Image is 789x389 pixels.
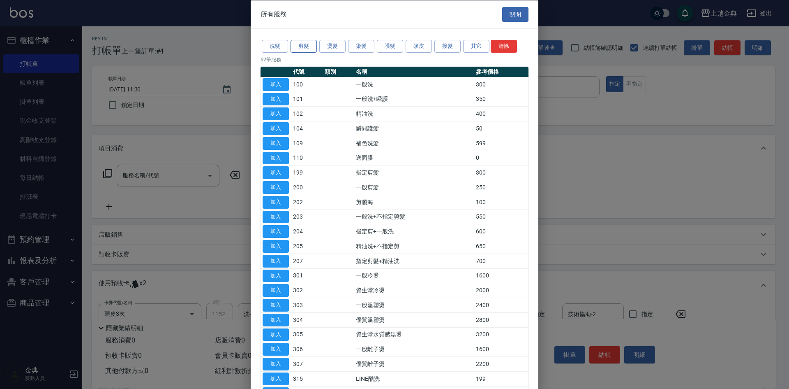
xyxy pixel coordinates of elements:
td: 一般洗 [354,77,474,92]
button: 燙髮 [319,40,346,53]
button: 加入 [263,240,289,253]
button: 加入 [263,137,289,149]
button: 加入 [263,122,289,135]
button: 加入 [263,93,289,105]
td: 100 [291,77,323,92]
td: 315 [291,371,323,386]
span: 所有服務 [261,10,287,18]
td: 資生堂水質感湯燙 [354,327,474,342]
td: 305 [291,327,323,342]
td: 199 [291,165,323,180]
td: 550 [474,210,528,224]
td: 指定剪髮+精油洗 [354,254,474,268]
button: 清除 [491,40,517,53]
button: 剪髮 [291,40,317,53]
td: 2000 [474,283,528,298]
td: 一般洗+不指定剪髮 [354,210,474,224]
th: 參考價格 [474,66,528,77]
button: 加入 [263,284,289,297]
td: 203 [291,210,323,224]
button: 加入 [263,313,289,326]
p: 62 筆服務 [261,56,528,63]
td: 一般離子燙 [354,342,474,356]
button: 加入 [263,254,289,267]
button: 加入 [263,210,289,223]
td: 250 [474,180,528,195]
td: 2800 [474,312,528,327]
td: 600 [474,224,528,239]
td: 110 [291,151,323,165]
td: 50 [474,121,528,136]
td: 1600 [474,342,528,356]
td: 199 [474,371,528,386]
td: 700 [474,254,528,268]
button: 加入 [263,181,289,194]
td: 一般冷燙 [354,268,474,283]
td: 2400 [474,298,528,312]
td: 102 [291,106,323,121]
th: 代號 [291,66,323,77]
button: 加入 [263,78,289,91]
button: 加入 [263,328,289,341]
td: 109 [291,136,323,151]
button: 加入 [263,299,289,312]
td: 1600 [474,268,528,283]
td: 100 [474,195,528,210]
td: 202 [291,195,323,210]
button: 加入 [263,269,289,282]
button: 染髮 [348,40,374,53]
td: 優質離子燙 [354,356,474,371]
button: 加入 [263,343,289,356]
td: 304 [291,312,323,327]
button: 護髮 [377,40,403,53]
td: 300 [474,165,528,180]
td: 101 [291,92,323,107]
td: LINE酷洗 [354,371,474,386]
button: 加入 [263,372,289,385]
td: 302 [291,283,323,298]
td: 300 [474,77,528,92]
td: 一般溫塑燙 [354,298,474,312]
td: 一般剪髮 [354,180,474,195]
td: 0 [474,151,528,165]
td: 送面膜 [354,151,474,165]
button: 接髮 [434,40,461,53]
td: 650 [474,239,528,254]
td: 指定剪髮 [354,165,474,180]
button: 頭皮 [406,40,432,53]
td: 301 [291,268,323,283]
button: 加入 [263,151,289,164]
td: 400 [474,106,528,121]
td: 精油洗+不指定剪 [354,239,474,254]
td: 599 [474,136,528,151]
td: 307 [291,356,323,371]
td: 306 [291,342,323,356]
td: 剪瀏海 [354,195,474,210]
td: 303 [291,298,323,312]
td: 200 [291,180,323,195]
td: 資生堂冷燙 [354,283,474,298]
button: 加入 [263,107,289,120]
td: 207 [291,254,323,268]
td: 104 [291,121,323,136]
td: 一般洗+瞬護 [354,92,474,107]
button: 加入 [263,196,289,208]
td: 補色洗髮 [354,136,474,151]
button: 加入 [263,225,289,238]
td: 精油洗 [354,106,474,121]
td: 205 [291,239,323,254]
button: 關閉 [502,7,528,22]
td: 指定剪+一般洗 [354,224,474,239]
td: 瞬間護髮 [354,121,474,136]
td: 優質溫塑燙 [354,312,474,327]
td: 3200 [474,327,528,342]
button: 洗髮 [262,40,288,53]
button: 加入 [263,166,289,179]
th: 名稱 [354,66,474,77]
button: 加入 [263,358,289,370]
td: 2200 [474,356,528,371]
th: 類別 [323,66,354,77]
button: 其它 [463,40,489,53]
td: 204 [291,224,323,239]
td: 350 [474,92,528,107]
